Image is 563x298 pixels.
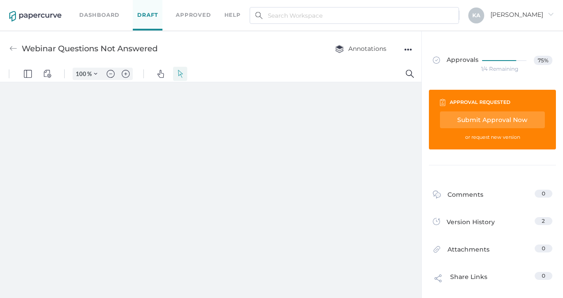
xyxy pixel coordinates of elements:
[173,1,187,15] button: Select
[326,40,395,57] button: Annotations
[440,99,445,106] img: clipboard-icon-white.67177333.svg
[534,56,552,65] span: 75%
[335,45,344,53] img: annotation-layers.cc6d0e6b.svg
[404,43,412,56] div: ●●●
[176,10,211,20] a: Approved
[107,4,115,12] img: default-minus.svg
[406,4,414,12] img: default-magnifying-glass.svg
[403,1,417,15] button: Search
[21,1,35,15] button: Panel
[9,11,62,22] img: papercurve-logo-colour.7244d18c.svg
[542,190,545,197] span: 0
[43,4,51,12] img: default-viewcontrols.svg
[22,40,158,57] div: Webinar Questions Not Answered
[433,56,478,65] span: Approvals
[154,1,168,15] button: Pan
[89,2,103,14] button: Zoom Controls
[542,245,545,252] span: 0
[104,2,118,14] button: Zoom out
[224,10,241,20] div: help
[433,218,440,227] img: versions-icon.ee5af6b0.svg
[440,111,545,128] div: Submit Approval Now
[119,2,133,14] button: Zoom in
[24,4,32,12] img: default-leftsidepanel.svg
[94,6,97,10] img: chevron.svg
[335,45,386,53] span: Annotations
[73,4,87,12] input: Set zoom
[255,12,262,19] img: search.bf03fe8b.svg
[433,272,552,289] a: Share Links0
[433,190,483,203] div: Comments
[79,10,120,20] a: Dashboard
[472,12,480,19] span: K A
[157,4,165,12] img: default-pan.svg
[490,11,554,19] span: [PERSON_NAME]
[433,245,552,258] a: Attachments0
[433,57,440,64] img: approved-grey.341b8de9.svg
[450,97,510,107] div: approval requested
[87,4,92,11] span: %
[433,245,490,258] div: Attachments
[40,1,54,15] button: View Controls
[433,245,441,256] img: attachments-icon.0dd0e375.svg
[548,11,554,17] i: arrow_right
[433,217,495,229] div: Version History
[122,4,130,12] img: default-plus.svg
[176,4,184,12] img: default-select.svg
[9,45,17,53] img: back-arrow-grey.72011ae3.svg
[433,191,441,201] img: comment-icon.4fbda5a2.svg
[440,132,545,142] div: or request new version
[433,272,487,289] div: Share Links
[433,217,552,229] a: Version History2
[542,272,545,279] span: 0
[428,47,558,74] a: Approvals75%
[433,273,443,286] img: share-link-icon.af96a55c.svg
[250,7,459,24] input: Search Workspace
[433,190,552,203] a: Comments0
[542,218,545,224] span: 2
